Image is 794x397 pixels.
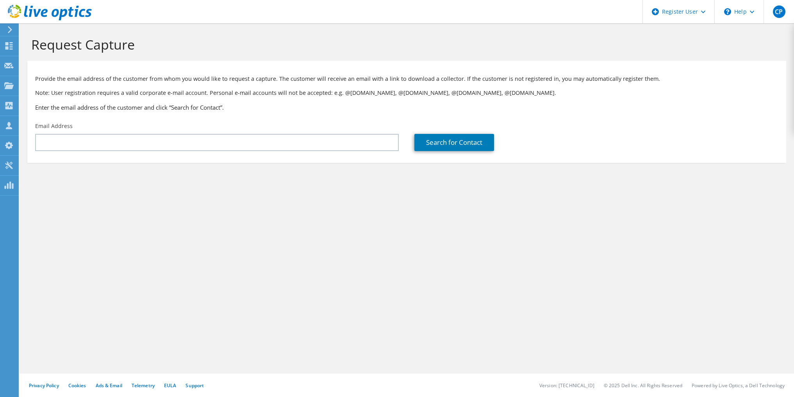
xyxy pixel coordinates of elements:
a: Ads & Email [96,382,122,389]
a: Telemetry [132,382,155,389]
li: Version: [TECHNICAL_ID] [539,382,594,389]
label: Email Address [35,122,73,130]
span: CP [773,5,785,18]
p: Provide the email address of the customer from whom you would like to request a capture. The cust... [35,75,778,83]
li: © 2025 Dell Inc. All Rights Reserved [604,382,682,389]
a: Support [186,382,204,389]
h1: Request Capture [31,36,778,53]
a: EULA [164,382,176,389]
a: Privacy Policy [29,382,59,389]
a: Search for Contact [414,134,494,151]
h3: Enter the email address of the customer and click “Search for Contact”. [35,103,778,112]
p: Note: User registration requires a valid corporate e-mail account. Personal e-mail accounts will ... [35,89,778,97]
svg: \n [724,8,731,15]
li: Powered by Live Optics, a Dell Technology [692,382,785,389]
a: Cookies [68,382,86,389]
